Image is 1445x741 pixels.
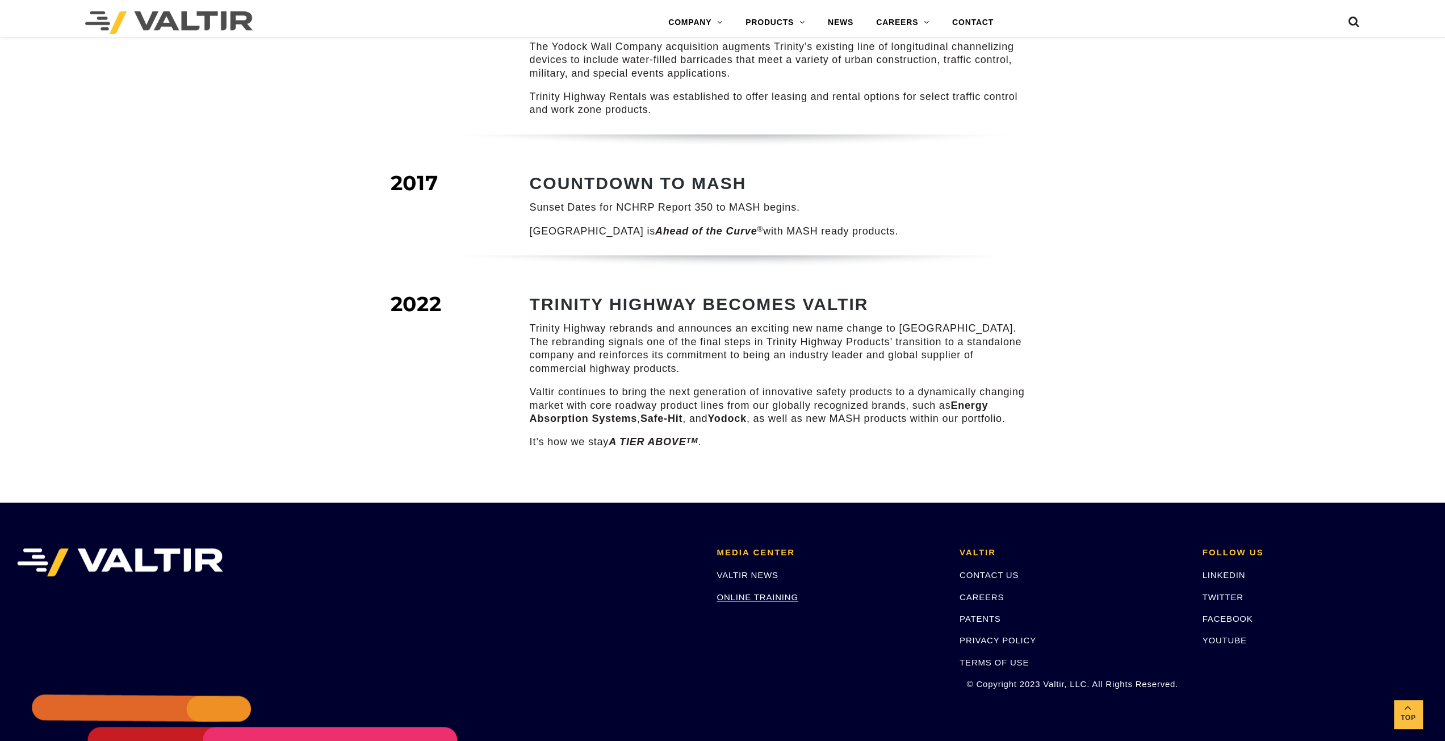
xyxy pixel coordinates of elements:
[757,225,763,233] sup: ®
[1394,711,1422,725] span: Top
[1202,548,1428,558] h2: FOLLOW US
[960,658,1029,667] a: TERMS OF USE
[865,11,941,34] a: CAREERS
[530,295,869,313] strong: TRINITY HIGHWAY BECOMES VALTIR
[640,413,682,424] strong: Safe-Hit
[609,436,698,447] em: A TIER ABOVE
[655,225,757,237] em: Ahead of the Curve
[1202,614,1253,623] a: FACEBOOK
[530,386,1032,425] p: Valtir continues to bring the next generation of innovative safety products to a dynamically chan...
[391,291,442,316] span: 2022
[960,570,1019,580] a: CONTACT US
[391,170,438,195] span: 2017
[960,677,1186,690] p: © Copyright 2023 Valtir, LLC. All Rights Reserved.
[1202,570,1245,580] a: LINKEDIN
[530,40,1032,80] p: The Yodock Wall Company acquisition augments Trinity’s existing line of longitudinal channelizing...
[941,11,1005,34] a: CONTACT
[960,592,1004,602] a: CAREERS
[530,436,1032,449] p: It’s how we stay .
[960,614,1001,623] a: PATENTS
[717,548,943,558] h2: MEDIA CENTER
[85,11,253,34] img: Valtir
[1202,635,1246,645] a: YOUTUBE
[530,322,1032,375] p: Trinity Highway rebrands and announces an exciting new name change to [GEOGRAPHIC_DATA]. The rebr...
[816,11,865,34] a: NEWS
[717,570,778,580] a: VALTIR NEWS
[1394,700,1422,729] a: Top
[686,436,698,445] sup: TM
[707,413,746,424] strong: Yodock
[960,635,1036,645] a: PRIVACY POLICY
[530,225,1032,238] p: [GEOGRAPHIC_DATA] is with MASH ready products.
[530,90,1032,117] p: Trinity Highway Rentals was established to offer leasing and rental options for select traffic co...
[530,201,1032,214] p: Sunset Dates for NCHRP Report 350 to MASH begins.
[717,592,798,602] a: ONLINE TRAINING
[1202,592,1243,602] a: TWITTER
[17,548,223,576] img: VALTIR
[530,174,747,192] strong: COUNTDOWN TO MASH
[657,11,734,34] a: COMPANY
[960,548,1186,558] h2: VALTIR
[734,11,816,34] a: PRODUCTS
